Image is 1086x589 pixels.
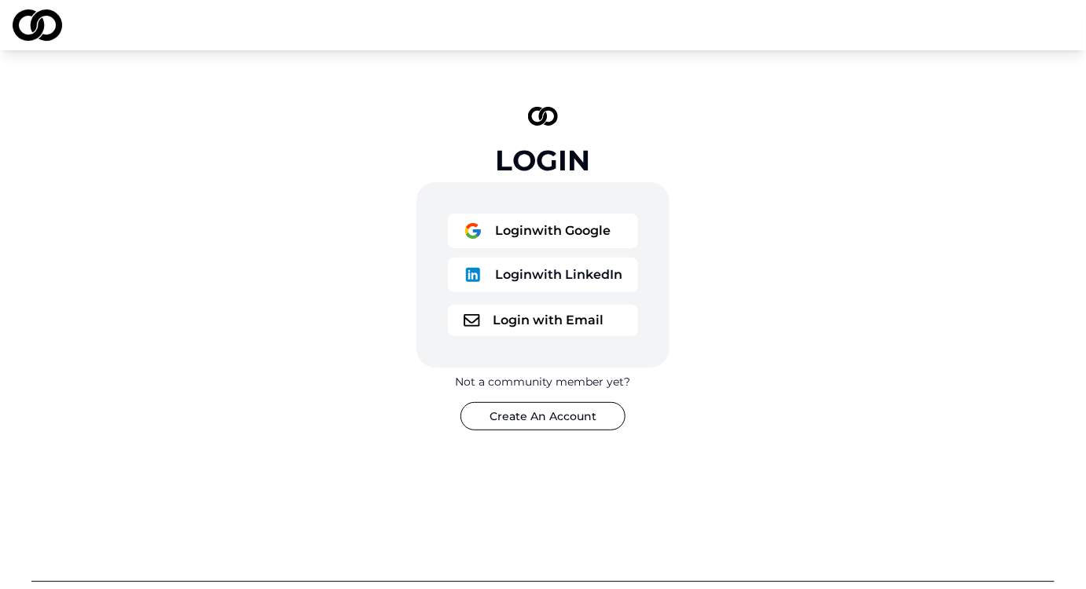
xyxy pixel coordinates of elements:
[496,145,591,176] div: Login
[460,402,626,430] button: Create An Account
[456,374,631,390] div: Not a community member yet?
[448,305,638,336] button: logoLogin with Email
[464,314,480,327] img: logo
[13,9,62,41] img: logo
[464,265,482,284] img: logo
[448,258,638,292] button: logoLoginwith LinkedIn
[464,221,482,240] img: logo
[528,107,558,126] img: logo
[448,214,638,248] button: logoLoginwith Google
